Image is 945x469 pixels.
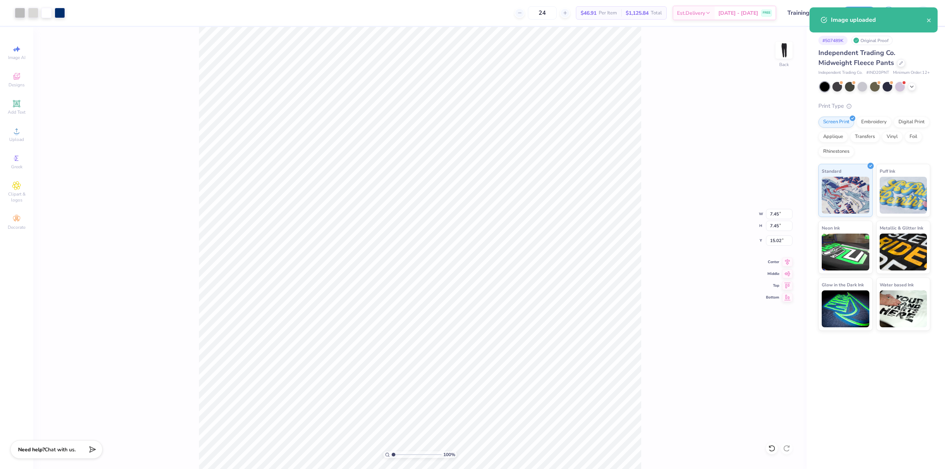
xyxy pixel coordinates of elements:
[905,131,922,142] div: Foil
[18,446,45,453] strong: Need help?
[822,167,841,175] span: Standard
[880,281,914,289] span: Water based Ink
[4,191,30,203] span: Clipart & logos
[822,224,840,232] span: Neon Ink
[880,290,927,327] img: Water based Ink
[651,9,662,17] span: Total
[880,234,927,270] img: Metallic & Glitter Ink
[443,451,455,458] span: 100 %
[528,6,557,20] input: – –
[763,10,770,15] span: FREE
[45,446,76,453] span: Chat with us.
[782,6,836,20] input: Untitled Design
[851,36,893,45] div: Original Proof
[822,177,869,214] img: Standard
[850,131,880,142] div: Transfers
[894,117,929,128] div: Digital Print
[818,48,895,67] span: Independent Trading Co. Midweight Fleece Pants
[880,224,923,232] span: Metallic & Glitter Ink
[818,102,930,110] div: Print Type
[818,117,854,128] div: Screen Print
[882,131,903,142] div: Vinyl
[893,70,930,76] span: Minimum Order: 12 +
[677,9,705,17] span: Est. Delivery
[880,167,895,175] span: Puff Ink
[626,9,649,17] span: $1,125.84
[818,70,863,76] span: Independent Trading Co.
[766,259,779,265] span: Center
[766,295,779,300] span: Bottom
[8,109,25,115] span: Add Text
[8,82,25,88] span: Designs
[9,137,24,142] span: Upload
[822,281,864,289] span: Glow in the Dark Ink
[718,9,758,17] span: [DATE] - [DATE]
[822,290,869,327] img: Glow in the Dark Ink
[766,271,779,276] span: Middle
[818,131,848,142] div: Applique
[11,164,23,170] span: Greek
[581,9,597,17] span: $46.91
[599,9,617,17] span: Per Item
[779,61,789,68] div: Back
[818,146,854,157] div: Rhinestones
[822,234,869,270] img: Neon Ink
[831,15,927,24] div: Image uploaded
[927,15,932,24] button: close
[766,283,779,288] span: Top
[8,55,25,61] span: Image AI
[818,36,848,45] div: # 507489K
[880,177,927,214] img: Puff Ink
[866,70,889,76] span: # IND20PNT
[856,117,891,128] div: Embroidery
[8,224,25,230] span: Decorate
[777,43,791,58] img: Back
